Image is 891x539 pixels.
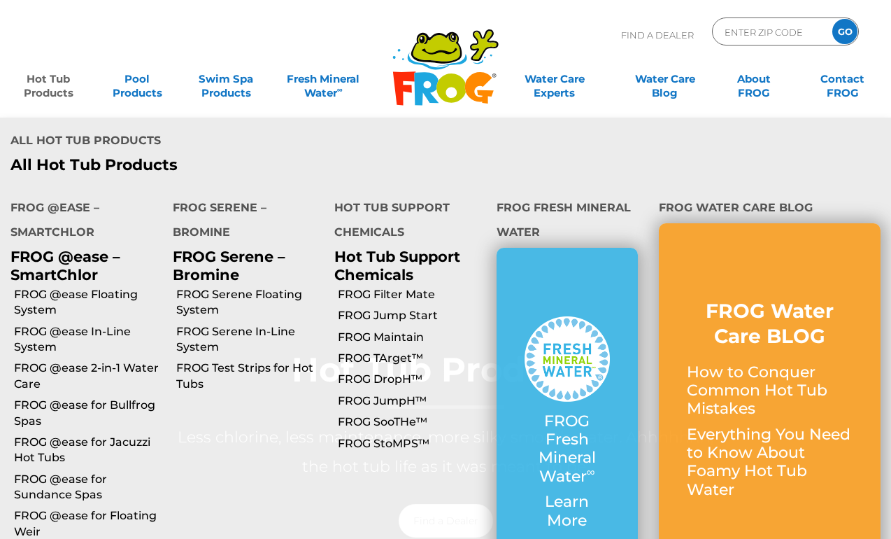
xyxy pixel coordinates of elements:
a: FROG @ease 2-in-1 Water Care [14,360,162,392]
a: ContactFROG [808,65,877,93]
p: How to Conquer Common Hot Tub Mistakes [687,363,853,419]
h4: FROG Fresh Mineral Water [497,195,638,248]
a: FROG Water Care BLOG How to Conquer Common Hot Tub Mistakes Everything You Need to Know About Foa... [687,298,853,507]
a: FROG Fresh Mineral Water∞ Learn More [525,316,610,537]
a: FROG JumpH™ [338,393,486,409]
a: FROG TArget™ [338,351,486,366]
p: Learn More [525,493,610,530]
a: FROG Serene Floating System [176,287,325,318]
a: All Hot Tub Products [10,156,435,174]
p: Find A Dealer [621,17,694,52]
sup: ∞ [587,465,595,479]
h4: All Hot Tub Products [10,128,435,156]
h3: FROG Water Care BLOG [687,298,853,349]
a: Hot Tub Support Chemicals [334,248,460,283]
a: FROG Serene In-Line System [176,324,325,356]
a: FROG @ease for Jacuzzi Hot Tubs [14,435,162,466]
a: FROG DropH™ [338,372,486,387]
h4: FROG Serene – Bromine [173,195,314,248]
sup: ∞ [337,85,343,94]
input: GO [832,19,857,44]
p: FROG Fresh Mineral Water [525,412,610,486]
a: FROG @ease for Sundance Spas [14,472,162,503]
a: FROG @ease Floating System [14,287,162,318]
a: FROG SooTHe™ [338,414,486,430]
a: Water CareBlog [630,65,699,93]
a: Fresh MineralWater∞ [280,65,366,93]
a: FROG Filter Mate [338,287,486,302]
a: FROG Test Strips for Hot Tubs [176,360,325,392]
p: Everything You Need to Know About Foamy Hot Tub Water [687,426,853,500]
h4: FROG Water Care Blog [659,195,881,223]
a: Hot TubProducts [14,65,83,93]
h4: FROG @ease – SmartChlor [10,195,152,248]
a: PoolProducts [103,65,172,93]
a: FROG Jump Start [338,308,486,323]
a: Water CareExperts [499,65,611,93]
a: AboutFROG [719,65,788,93]
input: Zip Code Form [723,22,818,42]
a: FROG @ease for Bullfrog Spas [14,398,162,429]
p: FROG Serene – Bromine [173,248,314,283]
a: FROG StoMPS™ [338,436,486,451]
a: FROG @ease In-Line System [14,324,162,356]
h4: Hot Tub Support Chemicals [334,195,476,248]
a: FROG Maintain [338,330,486,345]
p: FROG @ease – SmartChlor [10,248,152,283]
a: Swim SpaProducts [192,65,261,93]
